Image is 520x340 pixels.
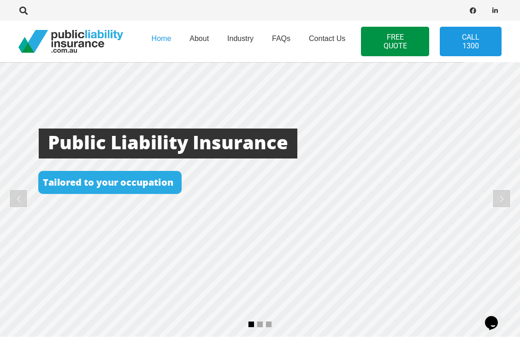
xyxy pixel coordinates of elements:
[361,27,429,56] a: FREE QUOTE
[227,35,254,42] span: Industry
[481,303,511,331] iframe: chat widget
[218,18,263,65] a: Industry
[300,18,355,65] a: Contact Us
[142,18,181,65] a: Home
[152,35,171,42] span: Home
[272,35,290,42] span: FAQs
[489,4,502,17] a: LinkedIn
[18,30,123,53] a: pli_logotransparent
[440,27,502,56] a: Call 1300
[263,18,300,65] a: FAQs
[180,18,218,65] a: About
[189,35,209,42] span: About
[309,35,345,42] span: Contact Us
[14,6,33,15] a: Search
[467,4,479,17] a: Facebook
